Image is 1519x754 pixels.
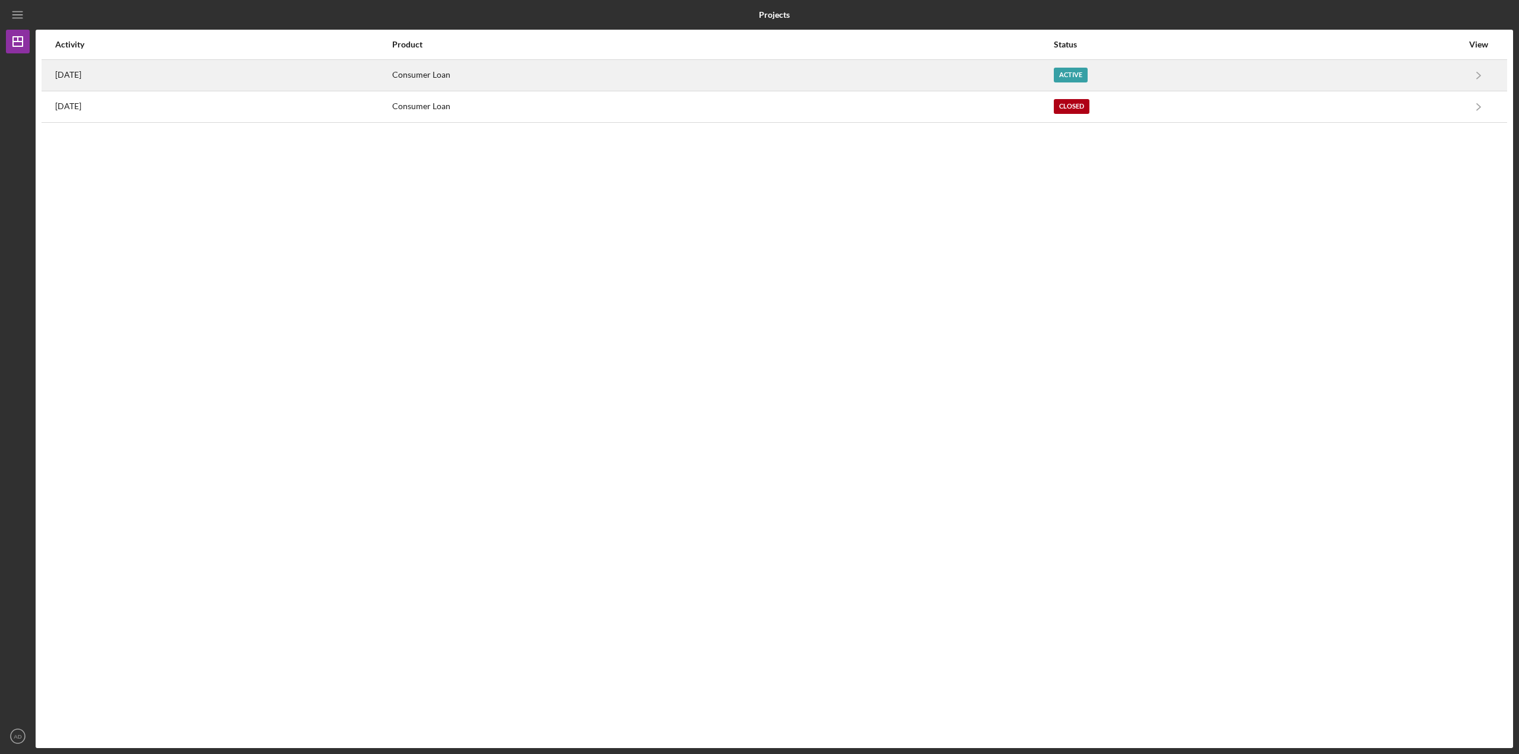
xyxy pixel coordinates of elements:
[55,40,391,49] div: Activity
[55,70,81,79] time: 2025-10-07 18:23
[1054,68,1088,82] div: Active
[1464,40,1493,49] div: View
[392,40,1053,49] div: Product
[392,92,1053,122] div: Consumer Loan
[759,10,790,20] b: Projects
[1054,40,1463,49] div: Status
[14,733,21,740] text: AD
[392,61,1053,90] div: Consumer Loan
[1054,99,1089,114] div: Closed
[55,101,81,111] time: 2024-10-23 15:40
[6,724,30,748] button: AD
